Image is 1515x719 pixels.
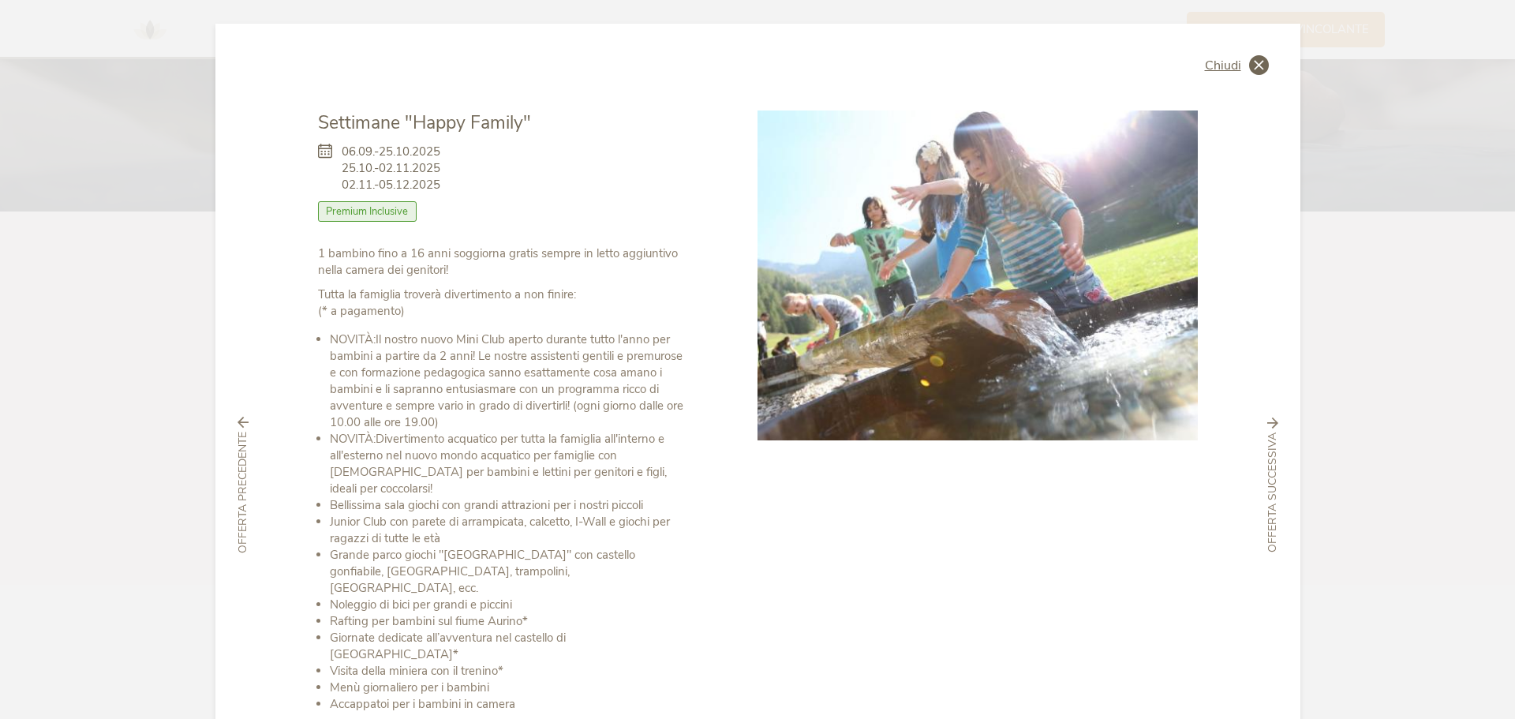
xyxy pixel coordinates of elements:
[330,547,687,597] li: Grande parco giochi "[GEOGRAPHIC_DATA]" con castello gonfiabile, [GEOGRAPHIC_DATA], trampolini, [...
[330,514,687,547] li: Junior Club con parete di arrampicata, calcetto, I-Wall e giochi per ragazzi di tutte le età
[318,286,576,302] b: Tutta la famiglia troverà divertimento a non finire:
[330,431,687,497] li: Divertimento acquatico per tutta la famiglia all'interno e all'esterno nel nuovo mondo acquatico ...
[235,433,251,554] span: Offerta precedente
[330,331,376,347] b: NOVITÀ:
[1205,59,1241,72] span: Chiudi
[342,144,440,193] span: 06.09.-25.10.2025 25.10.-02.11.2025 02.11.-05.12.2025
[318,201,417,222] span: Premium Inclusive
[1265,433,1281,553] span: Offerta successiva
[330,497,687,514] li: Bellissima sala giochi con grandi attrazioni per i nostri piccoli
[318,245,687,279] p: 1 bambino fino a 16 anni soggiorna gratis sempre in letto aggiuntivo nella camera dei genitori!
[318,286,687,320] p: (* a pagamento)
[318,110,531,135] span: Settimane "Happy Family"
[330,331,687,431] li: Il nostro nuovo Mini Club aperto durante tutto l'anno per bambini a partire da 2 anni! Le nostre ...
[330,431,376,447] b: NOVITÀ:
[757,110,1198,440] img: Settimane "Happy Family"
